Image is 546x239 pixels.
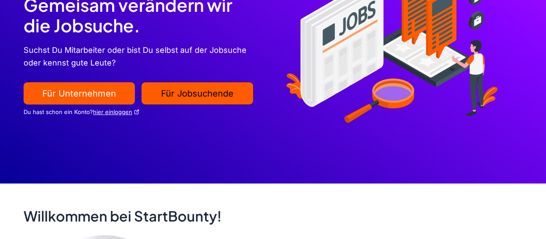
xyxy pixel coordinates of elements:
[141,82,253,105] a: Für Jobsuchende
[24,106,253,118] div: Du hast schon ein Konto?
[24,82,135,105] a: Für Unternehmen
[93,108,132,115] a: hier einloggen
[24,44,253,69] p: Suchst Du Mitarbeiter oder bist Du selbst auf der Jobsuche oder kennst gute Leute?
[24,207,522,225] h2: Willkommen bei StartBounty!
